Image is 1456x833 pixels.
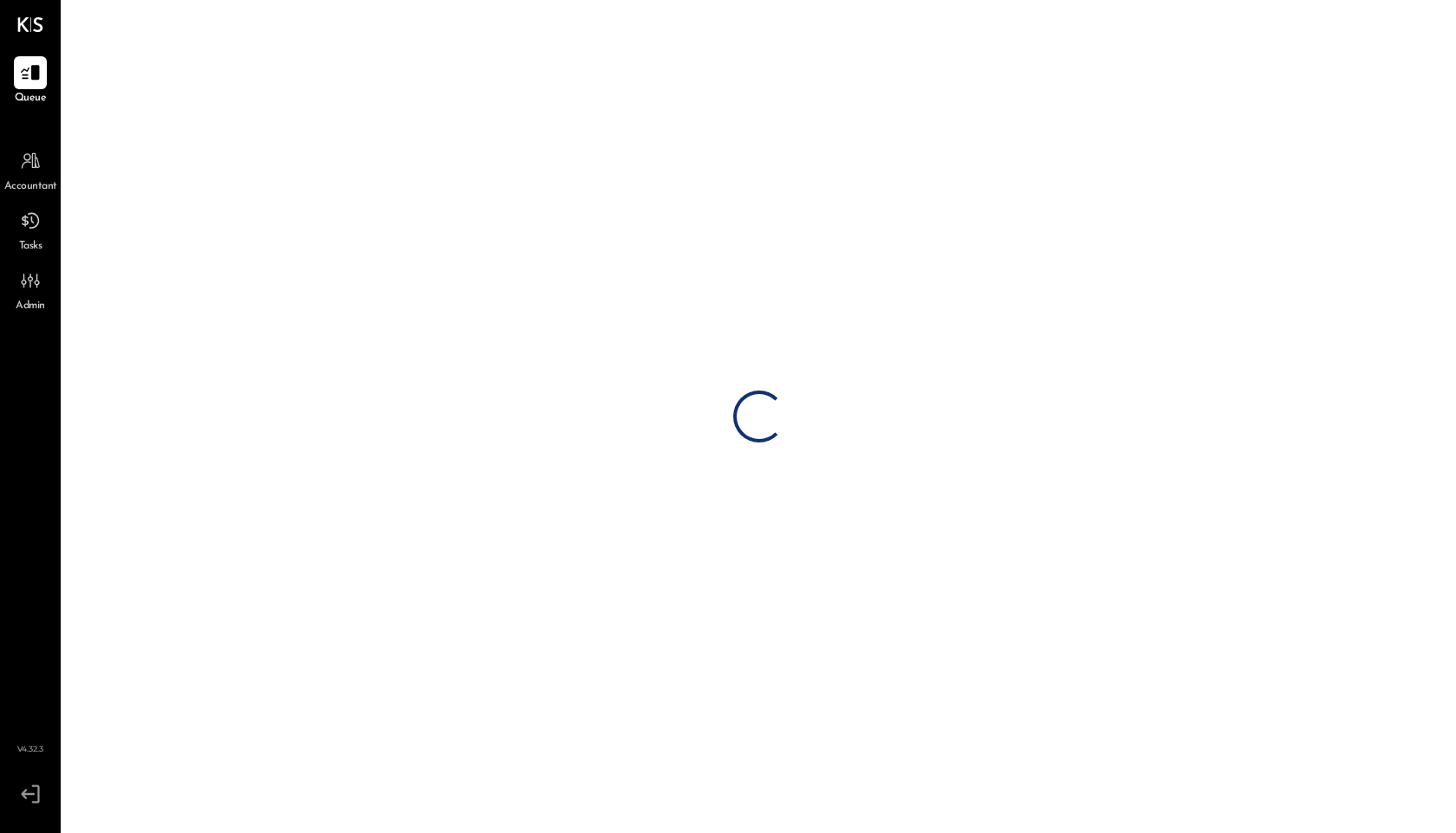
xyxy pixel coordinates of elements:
a: Accountant [1,145,60,195]
span: Tasks [19,239,42,255]
a: Queue [1,56,60,107]
a: Tasks [1,204,60,255]
span: Admin [16,299,45,314]
a: Admin [1,264,60,314]
span: Queue [15,91,47,107]
span: Accountant [4,179,57,195]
